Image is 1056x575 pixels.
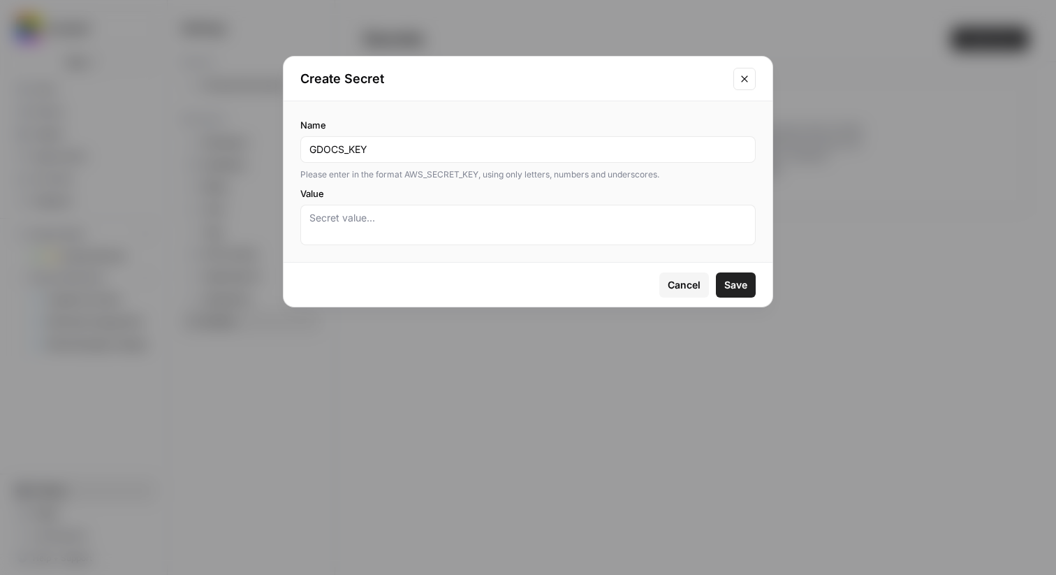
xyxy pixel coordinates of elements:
span: Save [724,278,747,292]
div: Please enter in the format AWS_SECRET_KEY, using only letters, numbers and underscores. [300,168,756,181]
button: Save [716,272,756,298]
h2: Create Secret [300,69,725,89]
button: Cancel [659,272,709,298]
button: Close modal [733,68,756,90]
span: Cancel [668,278,701,292]
input: SECRET_NAME [309,143,747,157]
label: Name [300,118,756,132]
label: Value [300,187,756,201]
